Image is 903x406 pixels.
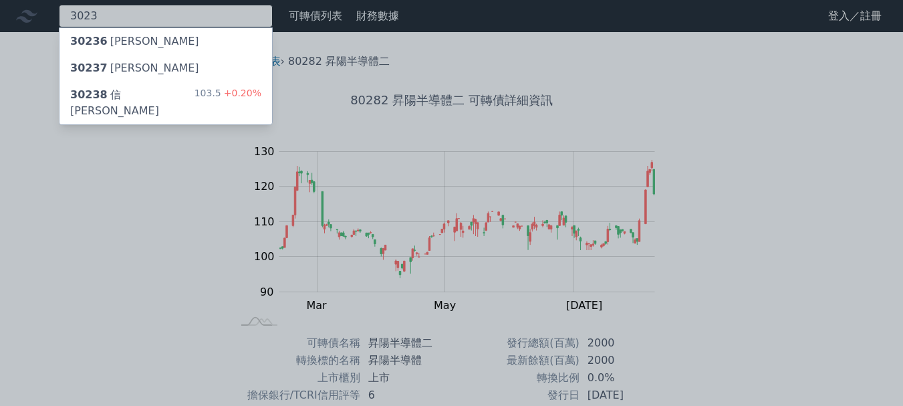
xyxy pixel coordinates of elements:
[70,62,108,74] span: 30237
[70,88,108,101] span: 30238
[221,88,261,98] span: +0.20%
[195,87,261,119] div: 103.5
[70,60,199,76] div: [PERSON_NAME]
[59,82,272,124] a: 30238信[PERSON_NAME] 103.5+0.20%
[59,28,272,55] a: 30236[PERSON_NAME]
[59,55,272,82] a: 30237[PERSON_NAME]
[70,35,108,47] span: 30236
[70,33,199,49] div: [PERSON_NAME]
[70,87,195,119] div: 信[PERSON_NAME]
